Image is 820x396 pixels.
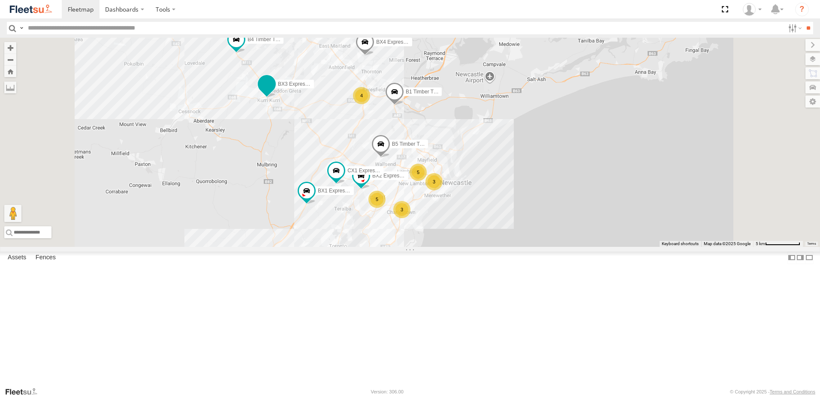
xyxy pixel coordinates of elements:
[318,188,357,194] span: BX1 Express Ute
[4,54,16,66] button: Zoom out
[805,252,814,264] label: Hide Summary Table
[4,66,16,77] button: Zoom Home
[805,96,820,108] label: Map Settings
[796,252,805,264] label: Dock Summary Table to the Right
[3,252,30,264] label: Assets
[662,241,699,247] button: Keyboard shortcuts
[31,252,60,264] label: Fences
[406,89,443,95] span: B1 Timber Truck
[425,173,443,190] div: 3
[247,37,285,43] span: B4 Timber Truck
[740,3,765,16] div: Matt Curtis
[18,22,25,34] label: Search Query
[353,87,370,104] div: 4
[770,389,815,394] a: Terms and Conditions
[730,389,815,394] div: © Copyright 2025 -
[4,205,21,222] button: Drag Pegman onto the map to open Street View
[4,42,16,54] button: Zoom in
[368,191,386,208] div: 5
[371,389,404,394] div: Version: 306.00
[393,201,410,218] div: 3
[392,141,429,147] span: B5 Timber Truck
[756,241,765,246] span: 5 km
[5,387,44,396] a: Visit our Website
[278,81,317,87] span: BX3 Express Ute
[704,241,751,246] span: Map data ©2025 Google
[795,3,809,16] i: ?
[372,173,411,179] span: BX2 Express Ute
[347,168,387,174] span: CX1 Express Ute
[9,3,53,15] img: fleetsu-logo-horizontal.svg
[785,22,803,34] label: Search Filter Options
[753,241,803,247] button: Map Scale: 5 km per 78 pixels
[376,39,415,45] span: BX4 Express Ute
[807,242,816,246] a: Terms (opens in new tab)
[410,164,427,181] div: 5
[787,252,796,264] label: Dock Summary Table to the Left
[4,81,16,93] label: Measure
